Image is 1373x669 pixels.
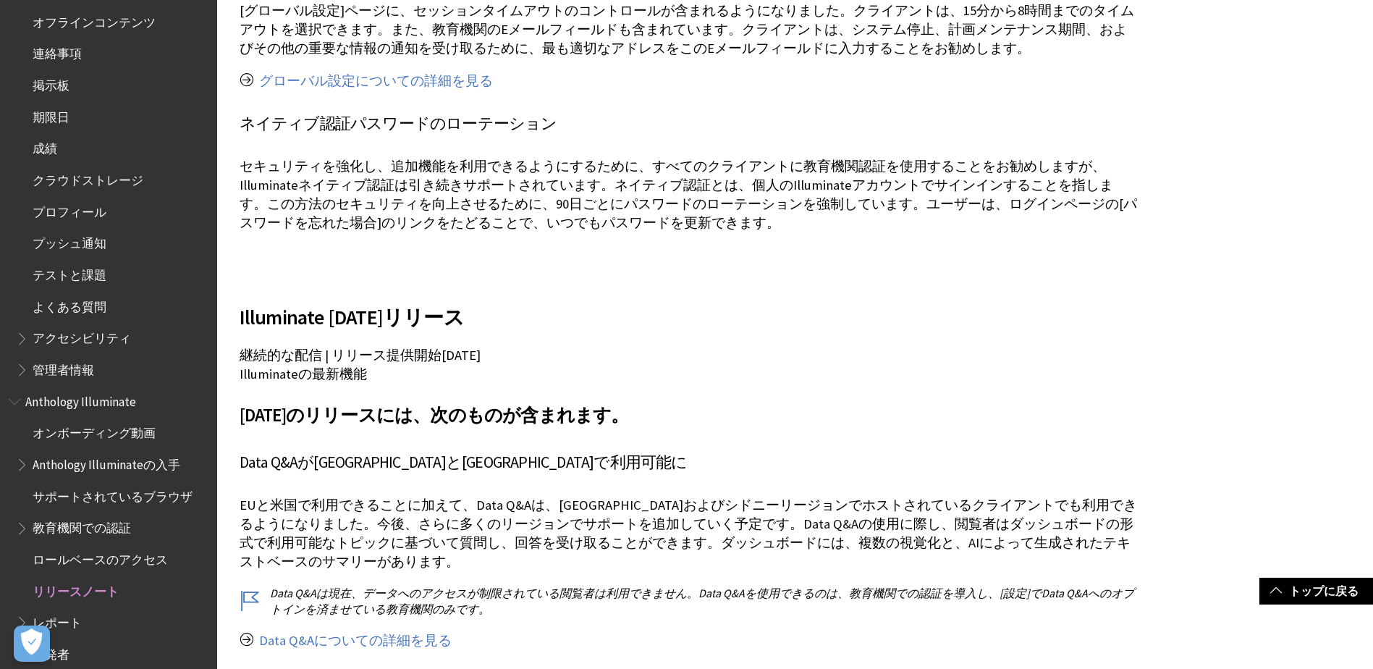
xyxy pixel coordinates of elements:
p: EUと米国で利用できることに加えて、Data Q&Aは、[GEOGRAPHIC_DATA]およびシドニーリージョンでホストされているクライアントでも利用できるようになりました。今後、さらに多くの... [240,496,1137,572]
a: グローバル設定についての詳細を見る [259,72,493,90]
button: 優先設定センターを開く [14,626,50,662]
a: トップに戻る [1259,578,1373,605]
span: ロールベースのアクセス [33,547,168,567]
span: 掲示板 [33,73,69,93]
span: 管理者情報 [33,358,94,377]
a: Data Q&Aについての詳細を見る [259,632,452,649]
h4: Data Q&Aが[GEOGRAPHIC_DATA]と[GEOGRAPHIC_DATA]で利用可能に [240,450,1137,474]
h2: Illuminate [DATE]リリース [240,285,1137,332]
span: よくある質問 [33,295,106,314]
span: リリースノート [33,579,119,599]
span: Anthology Illuminateの入手 [33,453,180,472]
span: Anthology Illuminate [25,390,136,409]
span: [DATE]のリリースには、次のものが含まれます。 [240,403,629,426]
span: プロフィール [33,200,106,219]
span: 教育機関での認証 [33,516,131,536]
span: プッシュ通知 [33,232,106,251]
span: 開発者 [33,642,69,662]
h4: ネイティブ認証パスワードのローテーション [240,111,1137,135]
p: [グローバル設定]ページに、セッションタイムアウトのコントロールが含まれるようになりました。クライアントは、15分から8時間までのタイムアウトを選択できます。また、教育機関のEメールフィールドも... [240,1,1137,59]
p: セキュリティを強化し、追加機能を利用できるようにするために、すべてのクライアントに教育機関認証を使用することをお勧めしますが、Illuminateネイティブ認証は引き続きサポートされています。ネ... [240,157,1137,233]
span: クラウドストレージ [33,168,143,188]
span: 連絡事項 [33,42,82,62]
span: サポートされているブラウザ [33,484,193,504]
span: テストと課題 [33,263,106,282]
span: レポート [33,610,82,630]
span: アクセシビリティ [33,327,131,346]
span: 期限日 [33,105,69,125]
span: オンボーディング動画 [33,421,156,441]
p: 継続的な配信 | リリース提供開始[DATE] Illuminateの最新機能 [240,346,1137,384]
span: 成績 [33,137,57,156]
p: Data Q&Aは現在、データへのアクセスが制限されている閲覧者は利用できません。Data Q&Aを使用できるのは、教育機関での認証を導入し、[設定]でData Q&Aへのオプトインを済ませてい... [240,585,1137,618]
span: オフラインコンテンツ [33,10,156,30]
